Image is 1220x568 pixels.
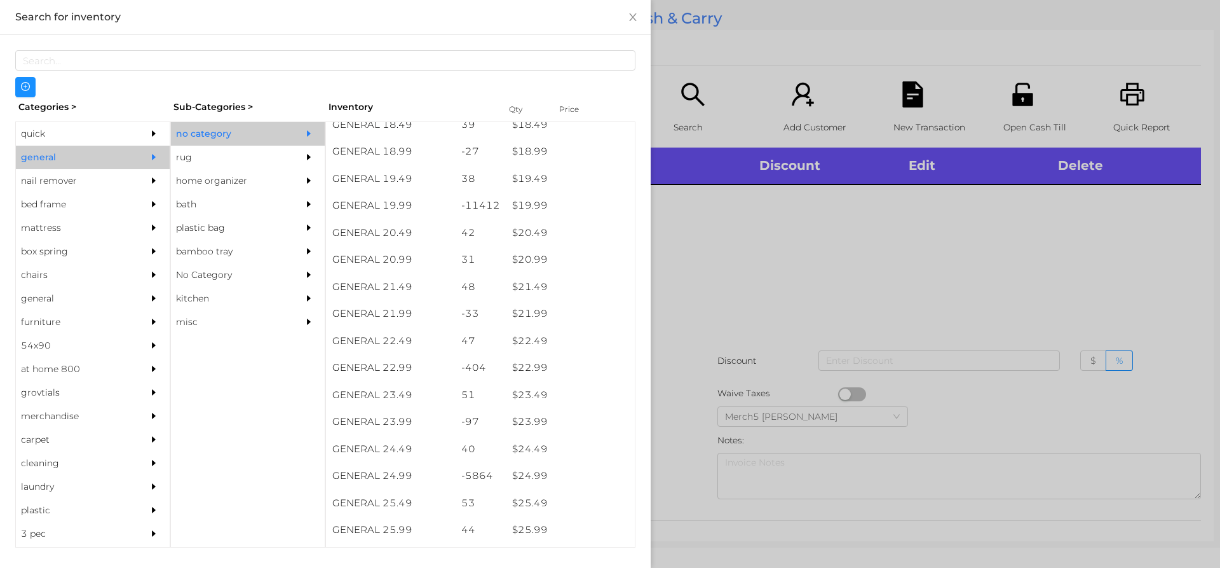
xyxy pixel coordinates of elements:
i: icon: caret-right [304,270,313,279]
i: icon: caret-right [149,459,158,468]
div: bamboo tray [171,240,287,263]
i: icon: caret-right [149,364,158,373]
div: $ 22.99 [506,354,635,382]
i: icon: caret-right [149,247,158,256]
i: icon: caret-right [149,129,158,138]
div: at home 800 [16,357,132,381]
div: GENERAL 24.99 [326,462,455,490]
div: bath [171,193,287,216]
div: 42 [455,219,506,247]
div: grovtials [16,381,132,405]
div: GENERAL 19.99 [326,192,455,219]
div: mattress [16,216,132,240]
div: plastic bag [171,216,287,240]
div: Search for inventory [15,10,635,24]
div: $ 19.99 [506,192,635,219]
div: GENERAL 23.99 [326,408,455,436]
div: 3 pec [16,522,132,546]
div: Inventory [329,100,493,114]
div: $ 21.49 [506,274,635,301]
div: GENERAL 18.49 [326,111,455,139]
div: furniture [16,310,132,334]
i: icon: caret-right [149,341,158,350]
button: icon: plus-circle [15,77,36,97]
div: GENERAL 20.49 [326,219,455,247]
div: 44 [455,516,506,544]
div: general [16,146,132,169]
div: carpet [16,428,132,452]
div: $ 24.99 [506,462,635,490]
i: icon: caret-right [149,294,158,303]
div: 47 [455,328,506,355]
div: -27 [455,138,506,165]
div: -97 [455,408,506,436]
i: icon: caret-right [149,223,158,232]
i: icon: caret-right [149,529,158,538]
div: GENERAL 20.99 [326,246,455,274]
div: GENERAL 23.49 [326,382,455,409]
div: box spring [16,240,132,263]
i: icon: caret-right [304,317,313,326]
i: icon: caret-right [149,153,158,162]
div: nail remover [16,169,132,193]
div: rug [171,146,287,169]
div: $ 23.49 [506,382,635,409]
div: $ 23.99 [506,408,635,436]
div: 54x90 [16,334,132,357]
div: Sub-Categories > [170,97,325,117]
div: quick [16,122,132,146]
div: laundry [16,475,132,499]
i: icon: caret-right [149,176,158,185]
i: icon: caret-right [304,200,313,209]
div: $ 20.49 [506,219,635,247]
div: cleaning [16,452,132,475]
div: general [16,287,132,310]
div: Price [556,100,607,118]
div: $ 21.99 [506,300,635,328]
div: bed frame [16,193,132,216]
div: 53 [455,490,506,517]
div: $ 25.99 [506,516,635,544]
div: $ 24.49 [506,436,635,463]
input: Search... [15,50,635,71]
div: -11412 [455,192,506,219]
div: $ 25.49 [506,490,635,517]
div: GENERAL 22.99 [326,354,455,382]
div: $ 19.49 [506,165,635,193]
div: $ 18.49 [506,111,635,139]
i: icon: close [628,12,638,22]
i: icon: caret-right [149,270,158,279]
div: plastic [16,499,132,522]
div: GENERAL 18.99 [326,138,455,165]
div: $ 20.99 [506,246,635,274]
div: no category [171,122,287,146]
i: icon: caret-right [149,317,158,326]
div: 51 [455,382,506,409]
div: 38 [455,165,506,193]
div: 31 [455,246,506,274]
i: icon: caret-right [149,388,158,397]
i: icon: caret-right [304,223,313,232]
div: 40 [455,436,506,463]
i: icon: caret-right [304,129,313,138]
i: icon: caret-right [304,247,313,256]
i: icon: caret-right [304,176,313,185]
i: icon: caret-right [304,294,313,303]
i: icon: caret-right [149,482,158,491]
div: GENERAL 25.99 [326,516,455,544]
div: kitchen [171,287,287,310]
div: GENERAL 24.49 [326,436,455,463]
div: $ 18.99 [506,138,635,165]
div: misc [171,310,287,334]
i: icon: caret-right [149,200,158,209]
i: icon: caret-right [304,153,313,162]
div: GENERAL 22.49 [326,328,455,355]
div: GENERAL 25.49 [326,490,455,517]
div: No Category [171,263,287,287]
div: Categories > [15,97,170,117]
i: icon: caret-right [149,506,158,515]
div: home organizer [171,169,287,193]
div: -404 [455,354,506,382]
div: -33 [455,300,506,328]
div: chairs [16,263,132,287]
